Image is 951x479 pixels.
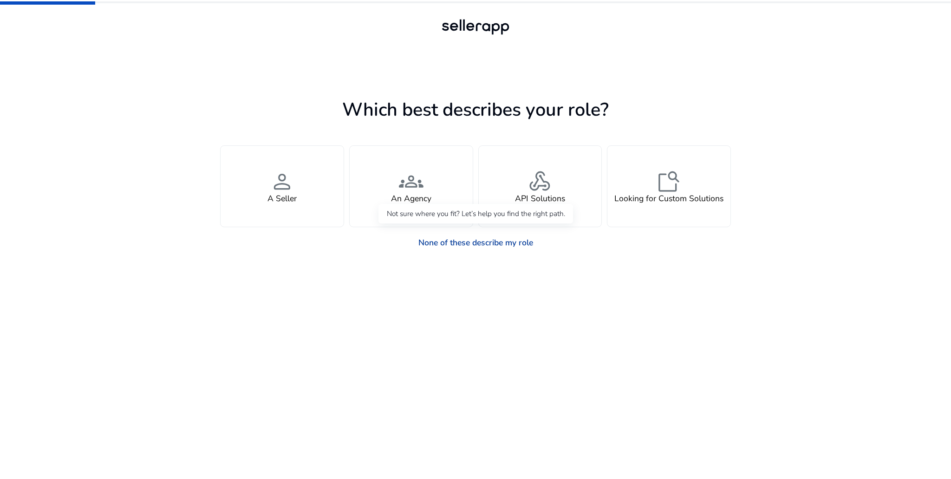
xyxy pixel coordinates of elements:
[410,232,541,253] a: None of these describe my role
[478,145,602,227] button: webhookAPI Solutions
[267,194,297,203] h4: A Seller
[378,204,573,223] div: Not sure where you fit? Let’s help you find the right path.
[515,194,565,203] h4: API Solutions
[220,99,731,121] h1: Which best describes your role?
[220,145,344,227] button: personA Seller
[349,145,473,227] button: groupsAn Agency
[391,194,431,203] h4: An Agency
[657,170,681,194] span: feature_search
[528,170,552,194] span: webhook
[270,170,294,194] span: person
[607,145,731,227] button: feature_searchLooking for Custom Solutions
[614,194,723,203] h4: Looking for Custom Solutions
[399,170,423,194] span: groups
